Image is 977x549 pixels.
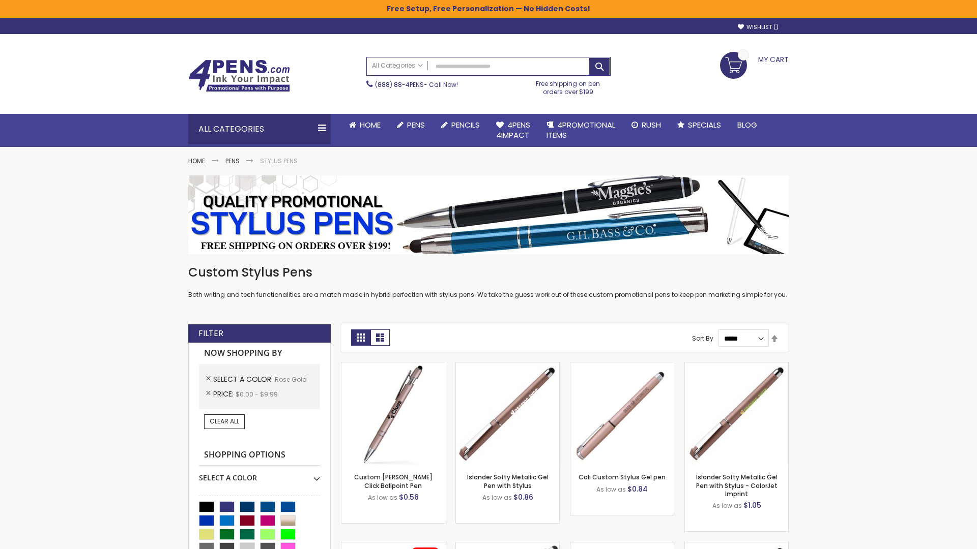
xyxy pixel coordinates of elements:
[688,119,721,130] span: Specials
[496,119,530,140] span: 4Pens 4impact
[570,362,674,466] img: Cali Custom Stylus Gel pen-Rose Gold
[213,374,275,384] span: Select A Color
[372,62,423,70] span: All Categories
[188,175,789,254] img: Stylus Pens
[199,444,320,466] strong: Shopping Options
[188,264,789,299] div: Both writing and tech functionalities are a match made in hybrid perfection with stylus pens. We ...
[738,23,779,31] a: Wishlist
[199,466,320,483] div: Select A Color
[579,473,666,481] a: Cali Custom Stylus Gel pen
[351,329,370,346] strong: Grid
[341,114,389,136] a: Home
[729,114,765,136] a: Blog
[204,414,245,429] a: Clear All
[360,119,381,130] span: Home
[368,493,397,502] span: As low as
[407,119,425,130] span: Pens
[596,485,626,494] span: As low as
[433,114,488,136] a: Pencils
[456,362,559,371] a: Islander Softy Metallic Gel Pen with Stylus-Rose Gold
[375,80,458,89] span: - Call Now!
[692,334,713,343] label: Sort By
[712,501,742,510] span: As low as
[210,417,239,425] span: Clear All
[367,57,428,74] a: All Categories
[389,114,433,136] a: Pens
[451,119,480,130] span: Pencils
[375,80,424,89] a: (888) 88-4PENS
[456,362,559,466] img: Islander Softy Metallic Gel Pen with Stylus-Rose Gold
[467,473,549,490] a: Islander Softy Metallic Gel Pen with Stylus
[623,114,669,136] a: Rush
[188,59,290,92] img: 4Pens Custom Pens and Promotional Products
[188,157,205,165] a: Home
[743,500,761,510] span: $1.05
[570,362,674,371] a: Cali Custom Stylus Gel pen-Rose Gold
[199,343,320,364] strong: Now Shopping by
[488,114,538,147] a: 4Pens4impact
[399,492,419,502] span: $0.56
[696,473,778,498] a: Islander Softy Metallic Gel Pen with Stylus - ColorJet Imprint
[526,76,611,96] div: Free shipping on pen orders over $199
[627,484,648,494] span: $0.84
[188,264,789,281] h1: Custom Stylus Pens
[685,362,788,466] img: Islander Softy Metallic Gel Pen with Stylus - ColorJet Imprint-Rose Gold
[275,375,307,384] span: Rose Gold
[341,362,445,466] img: Custom Alex II Click Ballpoint Pen-Rose Gold
[198,328,223,339] strong: Filter
[685,362,788,371] a: Islander Softy Metallic Gel Pen with Stylus - ColorJet Imprint-Rose Gold
[341,362,445,371] a: Custom Alex II Click Ballpoint Pen-Rose Gold
[260,157,298,165] strong: Stylus Pens
[538,114,623,147] a: 4PROMOTIONALITEMS
[236,390,278,399] span: $0.00 - $9.99
[642,119,661,130] span: Rush
[213,389,236,399] span: Price
[188,114,331,144] div: All Categories
[225,157,240,165] a: Pens
[737,119,757,130] span: Blog
[669,114,729,136] a: Specials
[547,119,615,140] span: 4PROMOTIONAL ITEMS
[354,473,433,490] a: Custom [PERSON_NAME] Click Ballpoint Pen
[513,492,533,502] span: $0.86
[482,493,512,502] span: As low as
